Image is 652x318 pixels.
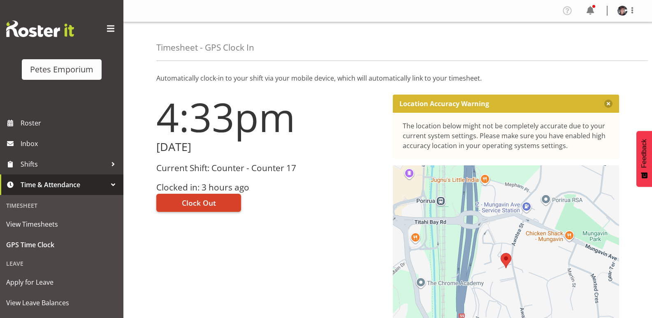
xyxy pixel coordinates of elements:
h1: 4:33pm [156,95,383,139]
span: Time & Attendance [21,179,107,191]
span: Shifts [21,158,107,170]
a: View Timesheets [2,214,121,234]
p: Automatically clock-in to your shift via your mobile device, which will automatically link to you... [156,73,619,83]
h4: Timesheet - GPS Clock In [156,43,254,52]
span: View Timesheets [6,218,117,230]
span: Clock Out [182,197,216,208]
span: GPS Time Clock [6,239,117,251]
span: View Leave Balances [6,297,117,309]
span: Feedback [640,139,648,168]
button: Clock Out [156,194,241,212]
img: michelle-whaleb4506e5af45ffd00a26cc2b6420a9100.png [617,6,627,16]
span: Apply for Leave [6,276,117,288]
p: Location Accuracy Warning [399,100,489,108]
div: Timesheet [2,197,121,214]
h2: [DATE] [156,141,383,153]
h3: Current Shift: Counter - Counter 17 [156,163,383,173]
div: Petes Emporium [30,63,93,76]
img: Rosterit website logo [6,21,74,37]
span: Inbox [21,137,119,150]
a: Apply for Leave [2,272,121,292]
div: The location below might not be completely accurate due to your current system settings. Please m... [403,121,610,151]
button: Close message [604,100,613,108]
div: Leave [2,255,121,272]
button: Feedback - Show survey [636,131,652,187]
span: Roster [21,117,119,129]
a: View Leave Balances [2,292,121,313]
h3: Clocked in: 3 hours ago [156,183,383,192]
a: GPS Time Clock [2,234,121,255]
